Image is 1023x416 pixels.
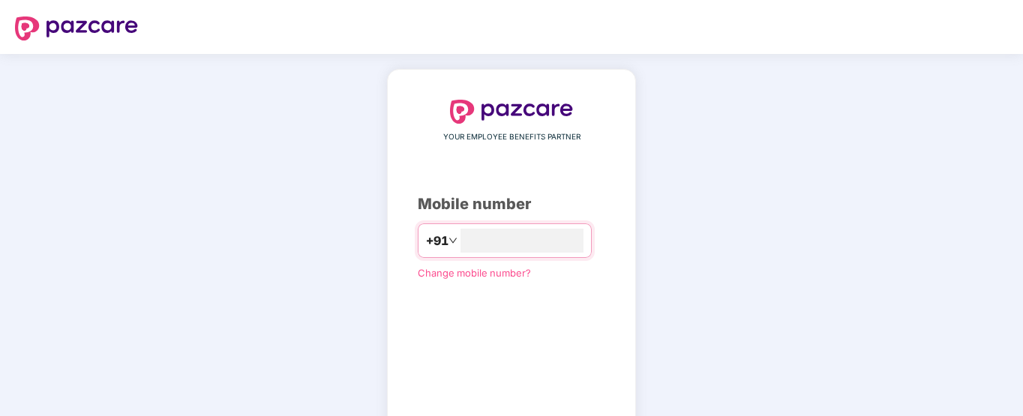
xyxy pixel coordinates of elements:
[418,267,531,279] a: Change mobile number?
[448,236,457,245] span: down
[418,193,605,216] div: Mobile number
[450,100,573,124] img: logo
[15,16,138,40] img: logo
[426,232,448,250] span: +91
[443,131,580,143] span: YOUR EMPLOYEE BENEFITS PARTNER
